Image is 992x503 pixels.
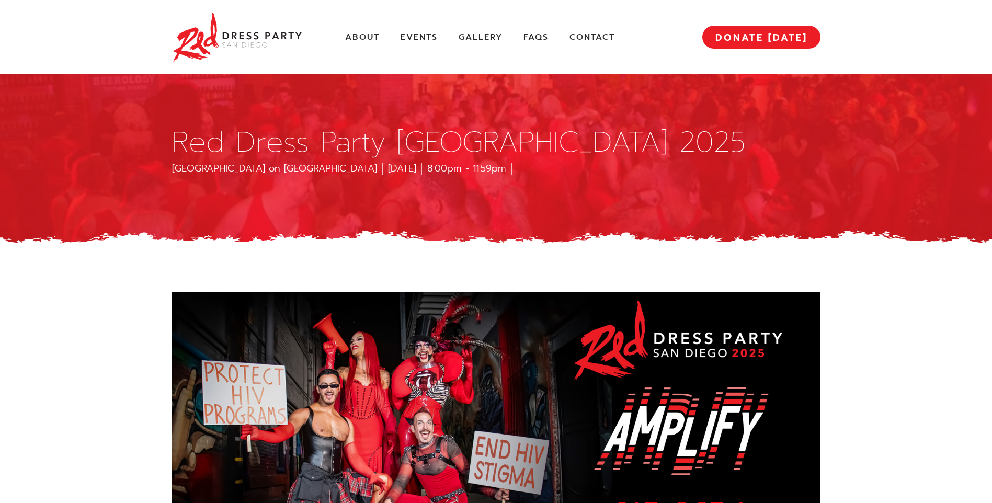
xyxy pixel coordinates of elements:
div: 8:00pm - 11:59pm [427,163,512,175]
div: [DATE] [388,163,422,175]
a: Gallery [459,32,503,43]
div: [GEOGRAPHIC_DATA] on [GEOGRAPHIC_DATA] [172,163,383,175]
a: Events [401,32,438,43]
a: About [345,32,380,43]
a: DONATE [DATE] [702,26,820,49]
a: FAQs [523,32,549,43]
h1: Red Dress Party [GEOGRAPHIC_DATA] 2025 [172,128,746,156]
img: Red Dress Party San Diego [172,10,303,64]
a: Contact [569,32,615,43]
